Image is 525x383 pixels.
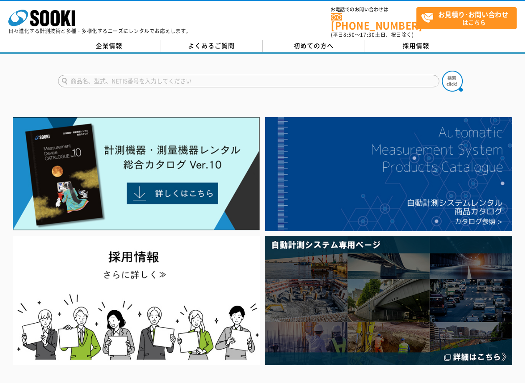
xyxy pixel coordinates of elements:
a: 企業情報 [58,40,160,52]
span: はこちら [421,8,516,28]
input: 商品名、型式、NETIS番号を入力してください [58,75,439,87]
span: 8:50 [343,31,355,38]
img: btn_search.png [442,71,463,92]
img: SOOKI recruit [13,236,260,365]
span: 17:30 [360,31,375,38]
span: (平日 ～ 土日、祝日除く) [331,31,413,38]
a: 採用情報 [365,40,467,52]
a: 初めての方へ [263,40,365,52]
span: 初めての方へ [294,41,334,50]
p: 日々進化する計測技術と多種・多様化するニーズにレンタルでお応えします。 [8,28,191,33]
span: お電話でのお問い合わせは [331,7,416,12]
img: Catalog Ver10 [13,117,260,230]
img: 自動計測システムカタログ [265,117,512,231]
a: [PHONE_NUMBER] [331,13,416,30]
a: よくあるご質問 [160,40,263,52]
strong: お見積り･お問い合わせ [438,9,508,19]
a: お見積り･お問い合わせはこちら [416,7,517,29]
img: 自動計測システム専用ページ [265,236,512,365]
